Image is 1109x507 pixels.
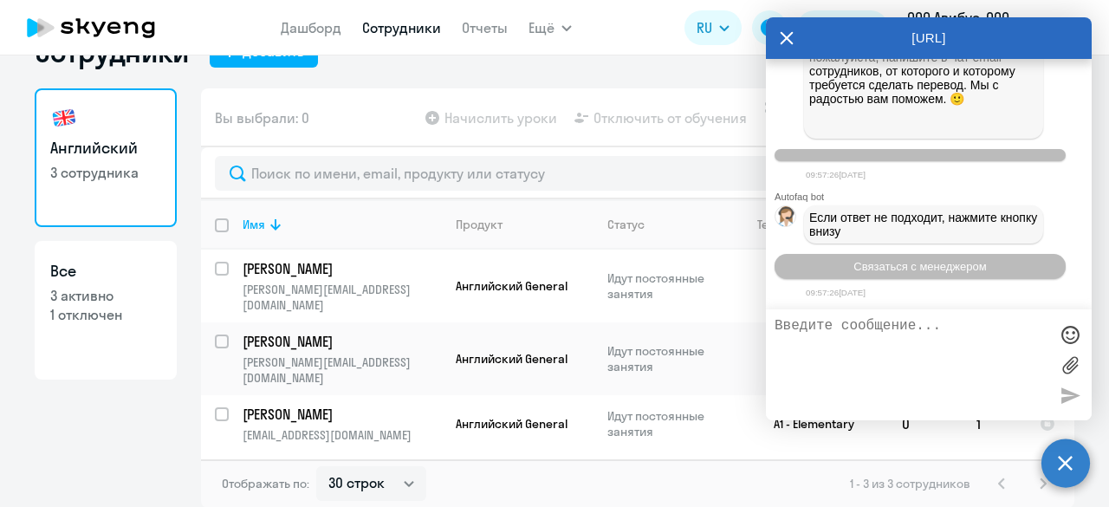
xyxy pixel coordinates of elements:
span: Вы выбрали: 0 [215,107,309,128]
a: Отчеты [462,19,508,36]
p: Идут постоянные занятия [607,408,726,439]
button: ООО Авибус, ООО "АВИБУС" [898,7,1094,49]
span: Английский General [456,416,567,432]
span: 1 - 3 из 3 сотрудников [850,476,970,491]
div: Продукт [456,217,593,232]
td: A1 - Elementary [727,395,888,452]
p: Идут постоянные занятия [607,343,726,374]
button: Балансbalance [797,10,888,45]
input: Поиск по имени, email, продукту или статусу [215,156,1060,191]
p: [PERSON_NAME] [243,332,438,351]
p: [PERSON_NAME][EMAIL_ADDRESS][DOMAIN_NAME] [243,354,441,386]
span: Ещё [529,17,554,38]
a: Сотрудники [362,19,441,36]
button: Связаться с менеджером [775,254,1066,279]
p: [PERSON_NAME] [243,405,438,424]
img: english [50,104,78,132]
a: Все3 активно1 отключен [35,241,177,380]
td: A1 - Elementary [727,250,888,322]
time: 09:57:26[DATE] [806,170,866,179]
div: Статус [607,217,726,232]
span: RU [697,17,712,38]
div: Статус [607,217,645,232]
span: Отображать по: [222,476,309,491]
p: 1 отключен [50,305,161,324]
td: A1 - Elementary [727,322,888,395]
span: Английский General [456,351,567,367]
p: 3 активно [50,286,161,305]
a: Дашборд [281,19,341,36]
td: 0 [888,395,963,452]
a: [PERSON_NAME] [243,405,441,424]
a: [PERSON_NAME] [243,332,441,351]
p: 3 сотрудника [50,163,161,182]
a: [PERSON_NAME] [243,259,441,278]
p: [PERSON_NAME] [243,259,438,278]
a: Английский3 сотрудника [35,88,177,227]
div: Текущий уровень [757,217,856,232]
p: [EMAIL_ADDRESS][DOMAIN_NAME] [243,427,441,443]
div: Имя [243,217,265,232]
div: Autofaq bot [775,192,1092,202]
div: Продукт [456,217,503,232]
p: ООО Авибус, ООО "АВИБУС" [907,7,1068,49]
h3: Английский [50,137,161,159]
label: Лимит 10 файлов [1057,352,1083,378]
p: [PERSON_NAME][EMAIL_ADDRESS][DOMAIN_NAME] [243,282,441,313]
button: RU [684,10,742,45]
p: Идут постоянные занятия [607,270,726,302]
h3: Все [50,260,161,283]
span: Связаться с менеджером [853,260,986,273]
span: Если ответ не подходит, нажмите кнопку внизу [809,211,1041,238]
button: Ещё [529,10,572,45]
div: Имя [243,217,441,232]
td: 1 [963,395,1026,452]
span: Английский General [456,278,567,294]
img: bot avatar [775,206,797,231]
div: Текущий уровень [741,217,887,232]
time: 09:57:26[DATE] [806,288,866,297]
